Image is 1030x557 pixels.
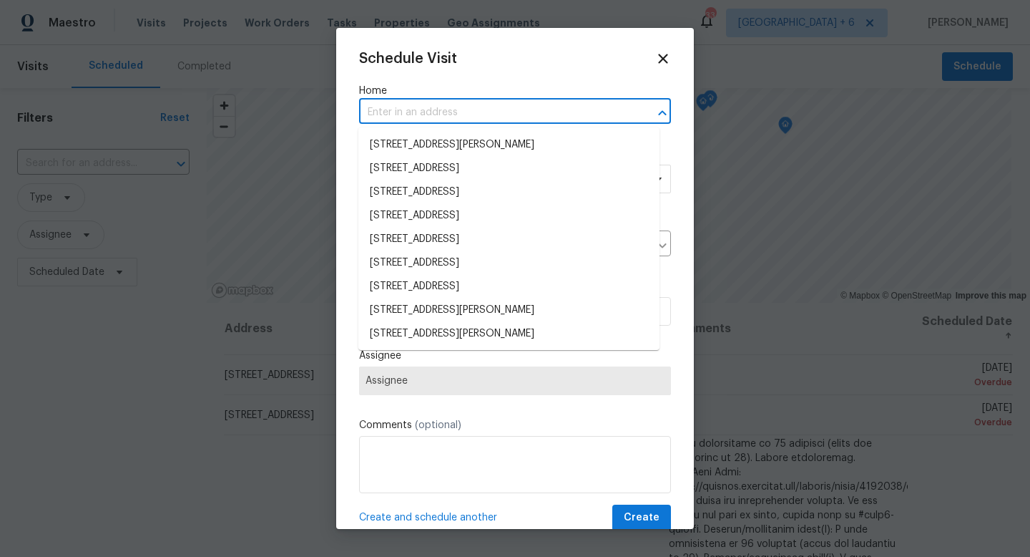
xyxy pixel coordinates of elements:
span: Create and schedule another [359,510,497,525]
li: [STREET_ADDRESS] [358,251,659,275]
li: [STREET_ADDRESS][PERSON_NAME] [358,299,659,322]
button: Close [652,103,672,123]
li: [STREET_ADDRESS] [358,157,659,180]
li: [STREET_ADDRESS][PERSON_NAME] [358,133,659,157]
label: Assignee [359,349,671,363]
li: [STREET_ADDRESS] [358,275,659,299]
span: Schedule Visit [359,52,457,66]
label: Home [359,84,671,98]
li: [STREET_ADDRESS] [358,204,659,228]
label: Comments [359,418,671,432]
span: Close [655,51,671,67]
li: [STREET_ADDRESS] [358,228,659,251]
button: Create [612,505,671,531]
span: Create [624,509,659,527]
li: [STREET_ADDRESS][PERSON_NAME] [358,322,659,346]
span: Assignee [366,375,664,387]
li: [STREET_ADDRESS][PERSON_NAME] [358,346,659,369]
span: (optional) [415,420,461,430]
li: [STREET_ADDRESS] [358,180,659,204]
input: Enter in an address [359,102,631,124]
